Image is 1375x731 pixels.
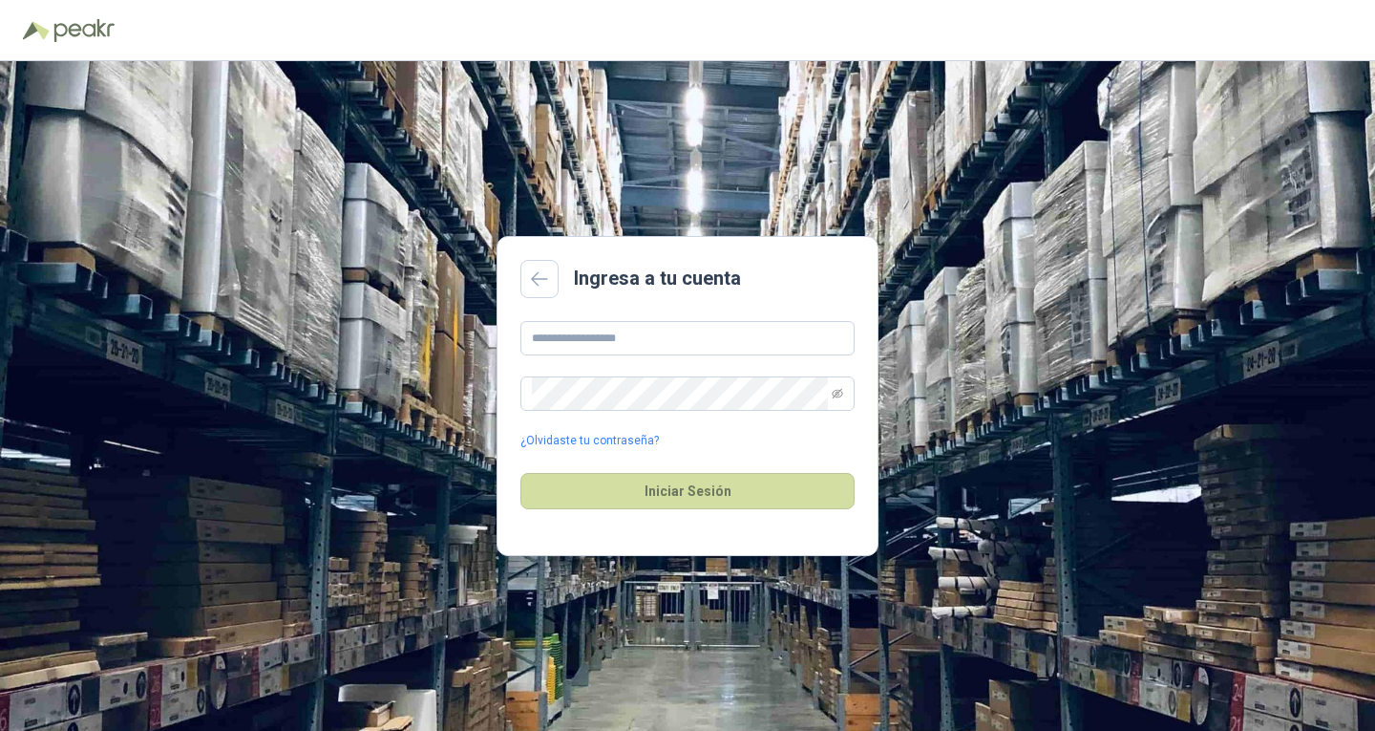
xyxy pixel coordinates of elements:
[832,388,843,399] span: eye-invisible
[520,473,855,509] button: Iniciar Sesión
[23,21,50,40] img: Logo
[520,432,659,450] a: ¿Olvidaste tu contraseña?
[574,264,741,293] h2: Ingresa a tu cuenta
[53,19,115,42] img: Peakr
